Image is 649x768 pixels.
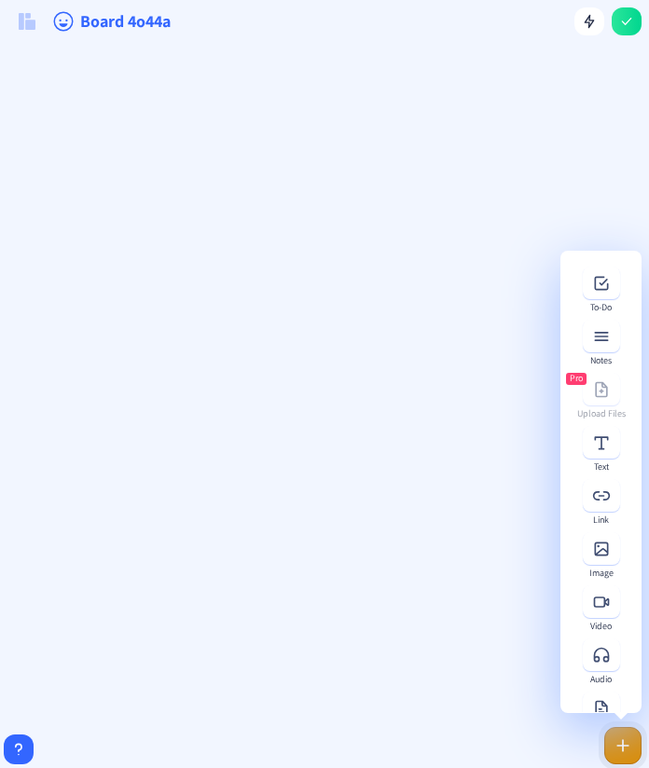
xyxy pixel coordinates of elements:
div: Image [583,568,620,578]
div: Text [583,461,620,472]
div: Notes [583,355,620,365]
ion-icon: happy outline [52,7,75,36]
div: Audio [583,674,620,684]
div: Video [583,621,620,631]
span: Pro [570,372,583,384]
img: logo.svg [19,13,35,30]
div: Link [583,514,620,525]
div: To-Do [583,302,620,312]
